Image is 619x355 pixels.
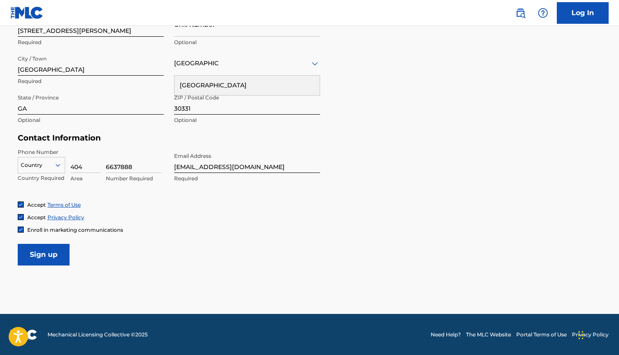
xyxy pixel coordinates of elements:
a: Terms of Use [48,201,81,208]
a: The MLC Website [466,331,511,339]
img: MLC Logo [10,6,44,19]
p: Optional [174,116,320,124]
div: [GEOGRAPHIC_DATA] [175,76,320,95]
p: Number Required [106,175,162,182]
span: Accept [27,201,46,208]
img: search [515,8,526,18]
a: Public Search [512,4,529,22]
p: Required [174,175,320,182]
p: Country Required [18,174,65,182]
img: help [538,8,548,18]
img: checkbox [18,214,23,220]
img: checkbox [18,227,23,232]
iframe: Chat Widget [576,313,619,355]
img: checkbox [18,202,23,207]
p: Optional [174,38,320,46]
a: Log In [557,2,609,24]
span: Enroll in marketing communications [27,227,123,233]
h5: Contact Information [18,133,320,143]
span: Mechanical Licensing Collective © 2025 [48,331,148,339]
a: Privacy Policy [48,214,84,221]
a: Portal Terms of Use [516,331,567,339]
p: Area [70,175,101,182]
a: Need Help? [431,331,461,339]
div: Drag [578,322,584,348]
span: Accept [27,214,46,221]
img: logo [10,329,37,340]
p: Optional [18,116,164,124]
div: Help [534,4,552,22]
input: Sign up [18,244,70,265]
p: Required [18,77,164,85]
a: Privacy Policy [572,331,609,339]
p: Required [18,38,164,46]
